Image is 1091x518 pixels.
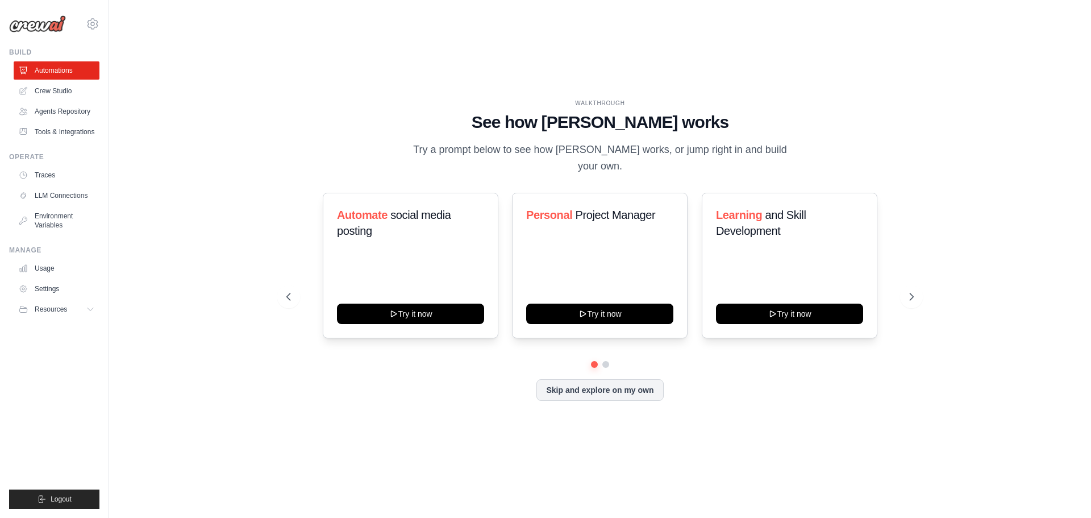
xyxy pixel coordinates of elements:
span: Project Manager [576,209,656,221]
button: Logout [9,490,99,509]
a: Usage [14,259,99,277]
a: Settings [14,280,99,298]
a: LLM Connections [14,187,99,205]
button: Try it now [716,304,863,324]
span: Logout [51,495,72,504]
button: Skip and explore on my own [536,379,663,401]
span: and Skill Development [716,209,806,237]
span: Automate [337,209,388,221]
div: Build [9,48,99,57]
a: Traces [14,166,99,184]
a: Crew Studio [14,82,99,100]
a: Environment Variables [14,207,99,234]
a: Automations [14,61,99,80]
button: Try it now [337,304,484,324]
div: WALKTHROUGH [286,99,914,107]
span: Personal [526,209,572,221]
p: Try a prompt below to see how [PERSON_NAME] works, or jump right in and build your own. [409,142,791,175]
button: Try it now [526,304,673,324]
span: Resources [35,305,67,314]
h1: See how [PERSON_NAME] works [286,112,914,132]
a: Tools & Integrations [14,123,99,141]
div: Manage [9,246,99,255]
span: social media posting [337,209,451,237]
a: Agents Repository [14,102,99,121]
span: Learning [716,209,762,221]
div: Operate [9,152,99,161]
button: Resources [14,300,99,318]
img: Logo [9,15,66,32]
